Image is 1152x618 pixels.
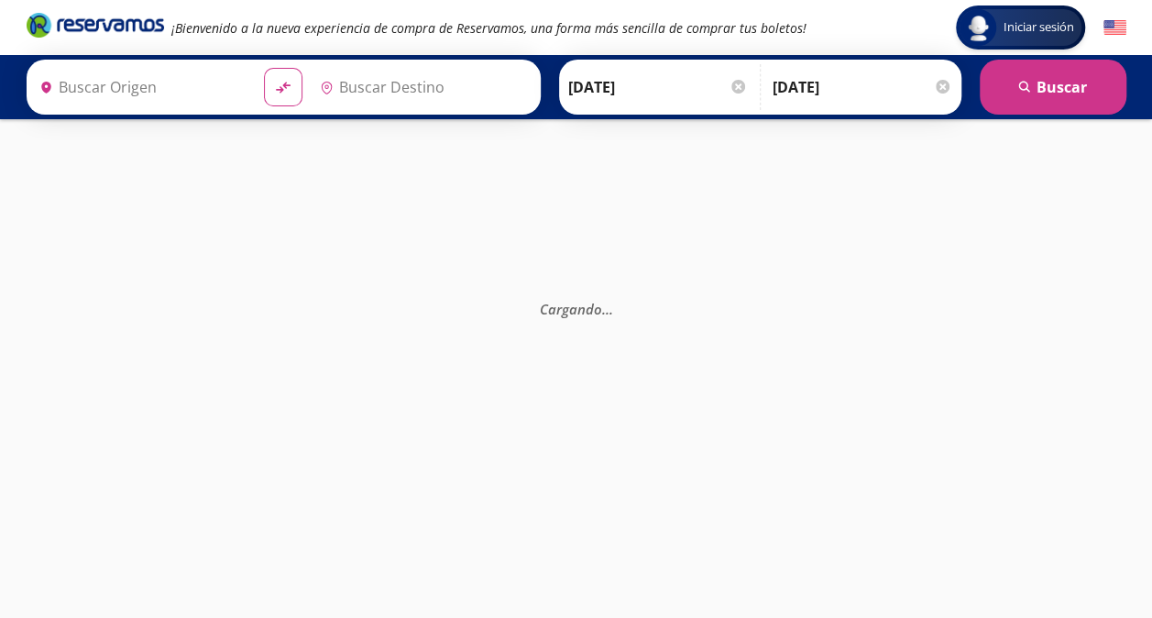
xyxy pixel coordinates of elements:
input: Elegir Fecha [568,64,748,110]
input: Buscar Destino [313,64,531,110]
input: Opcional [773,64,952,110]
em: Cargando [540,300,613,318]
em: ¡Bienvenido a la nueva experiencia de compra de Reservamos, una forma más sencilla de comprar tus... [171,19,806,37]
button: English [1103,17,1126,39]
input: Buscar Origen [32,64,250,110]
button: Buscar [980,60,1126,115]
span: . [602,300,606,318]
i: Brand Logo [27,11,164,39]
span: . [606,300,609,318]
span: Iniciar sesión [996,18,1081,37]
a: Brand Logo [27,11,164,44]
span: . [609,300,613,318]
